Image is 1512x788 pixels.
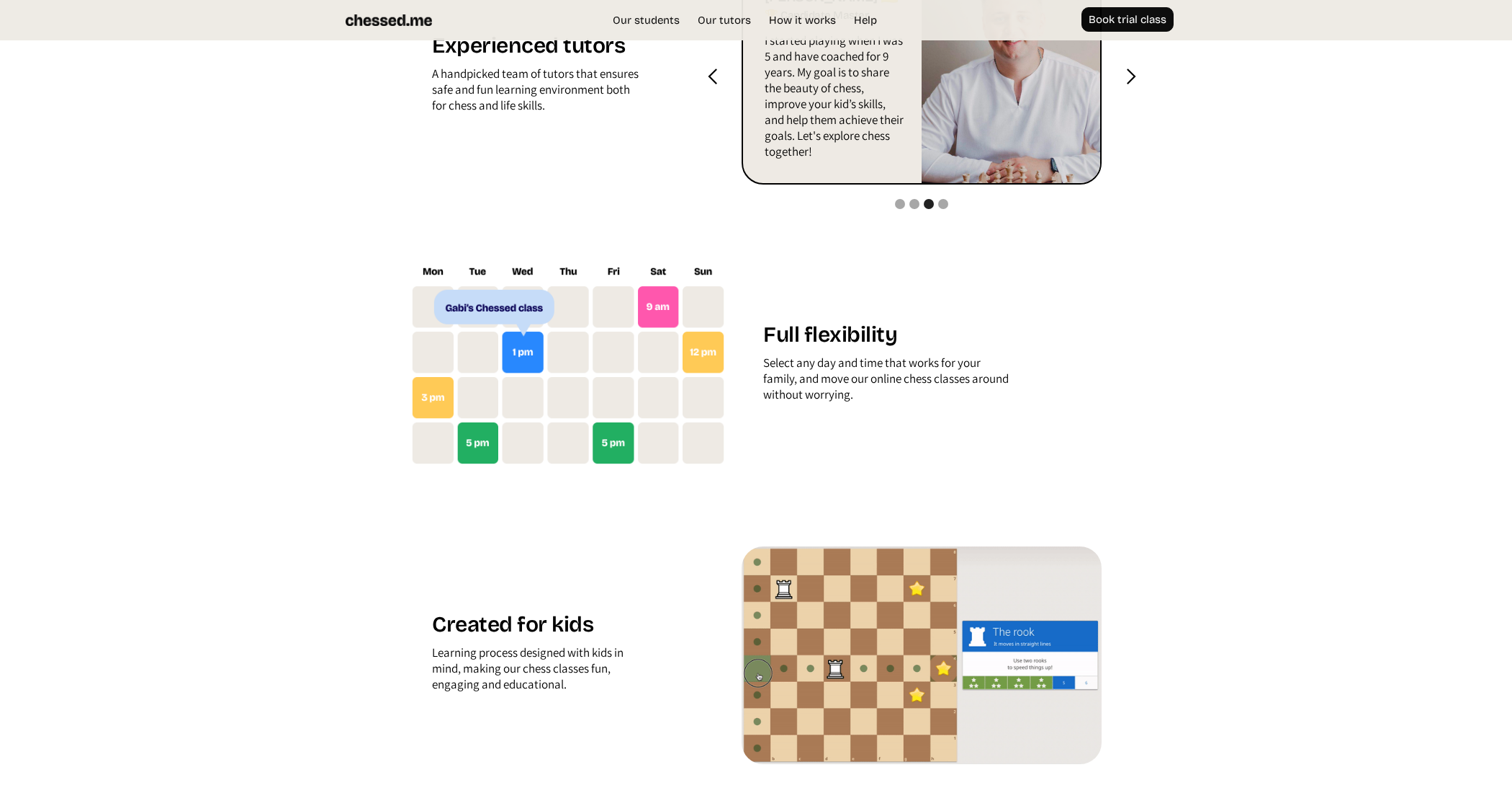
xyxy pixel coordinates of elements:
a: Help [847,13,884,27]
div: Show slide 4 of 4 [938,199,948,209]
div: Show slide 1 of 4 [895,199,905,209]
a: Our tutors [690,13,758,27]
h1: Full flexibility [763,322,1015,355]
div: Show slide 2 of 4 [909,199,919,209]
div: Select any day and time that works for your family, and move our online chess classes around with... [763,355,1015,410]
div: Learning process designed with kids in mind, making our chess classes fun, engaging and educational. [432,645,639,699]
a: Our students [606,13,687,27]
h1: Experienced tutors [432,32,639,66]
div: Show slide 3 of 4 [924,199,934,209]
p: I started playing when I was 5 and have coached for 9 years. My goal is to share the beauty of ch... [765,32,904,167]
div: A handpicked team of tutors that ensures safe and fun learning environment both for chess and lif... [432,66,639,120]
a: How it works [762,13,843,27]
h1: Created for kids [432,611,639,645]
a: Book trial class [1081,7,1174,32]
